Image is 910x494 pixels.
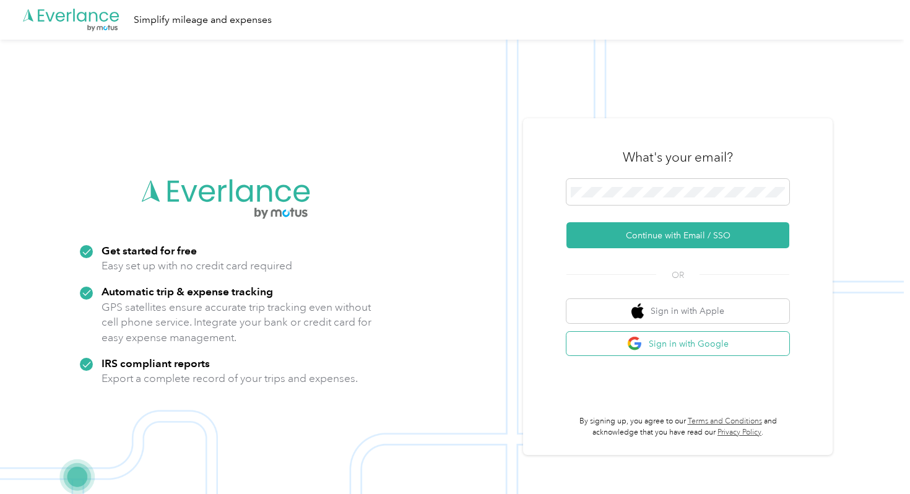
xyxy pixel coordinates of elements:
p: Export a complete record of your trips and expenses. [102,371,358,386]
p: By signing up, you agree to our and acknowledge that you have read our . [566,416,789,438]
p: Easy set up with no credit card required [102,258,292,274]
strong: Get started for free [102,244,197,257]
img: google logo [627,336,643,352]
button: google logoSign in with Google [566,332,789,356]
span: OR [656,269,700,282]
p: GPS satellites ensure accurate trip tracking even without cell phone service. Integrate your bank... [102,300,372,345]
strong: Automatic trip & expense tracking [102,285,273,298]
a: Terms and Conditions [688,417,762,426]
h3: What's your email? [623,149,733,166]
button: Continue with Email / SSO [566,222,789,248]
img: apple logo [631,303,644,319]
button: apple logoSign in with Apple [566,299,789,323]
a: Privacy Policy [717,428,761,437]
div: Simplify mileage and expenses [134,12,272,28]
strong: IRS compliant reports [102,357,210,370]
